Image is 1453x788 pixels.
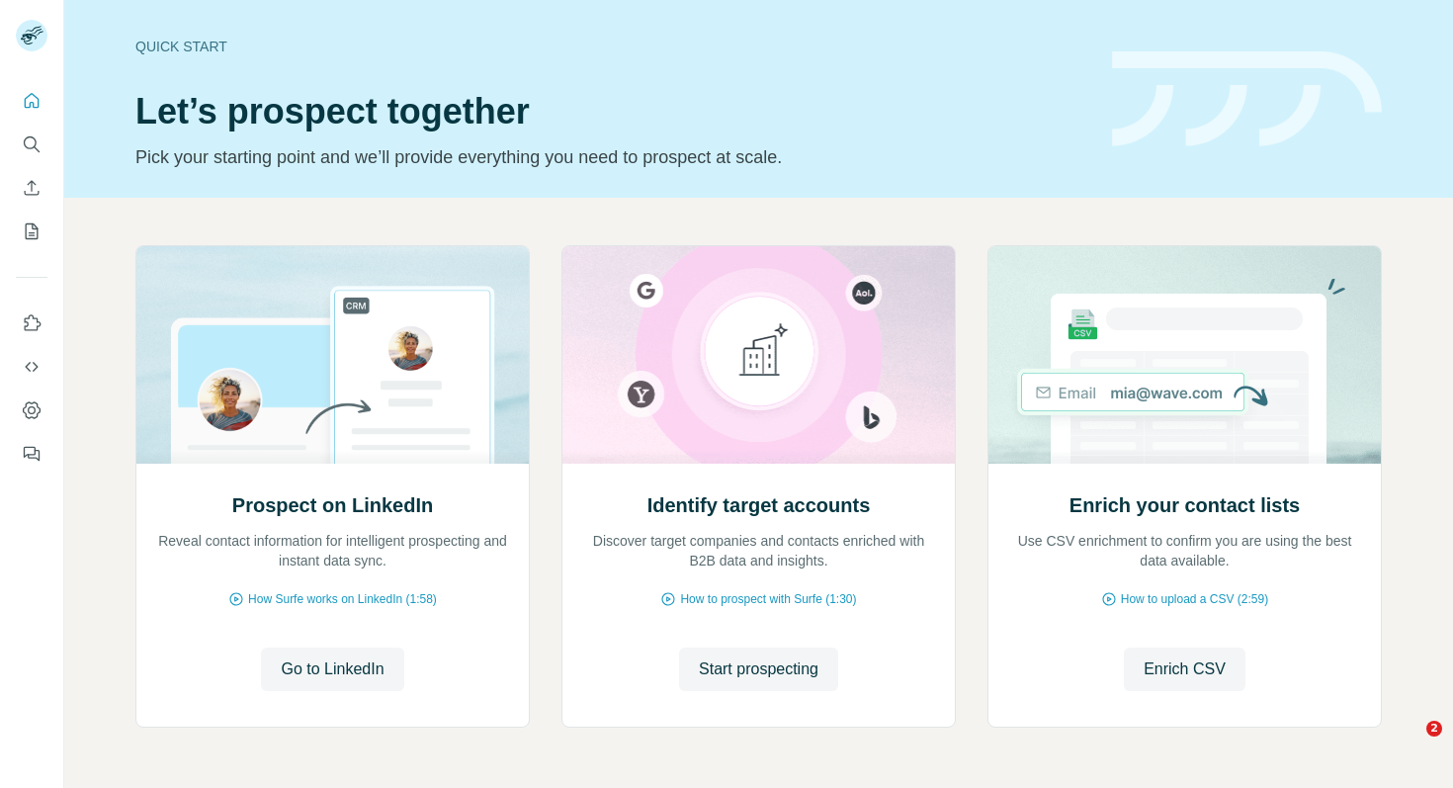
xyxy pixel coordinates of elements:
span: How to prospect with Surfe (1:30) [680,590,856,608]
button: Enrich CSV [1124,648,1245,691]
button: Dashboard [16,393,47,428]
button: Use Surfe on LinkedIn [16,306,47,341]
span: Start prospecting [699,657,818,681]
button: My lists [16,214,47,249]
img: Identify target accounts [561,246,956,464]
img: Enrich your contact lists [987,246,1382,464]
button: Enrich CSV [16,170,47,206]
span: How to upload a CSV (2:59) [1121,590,1268,608]
div: Quick start [135,37,1088,56]
p: Pick your starting point and we’ll provide everything you need to prospect at scale. [135,143,1088,171]
button: Search [16,127,47,162]
button: Use Surfe API [16,349,47,385]
p: Discover target companies and contacts enriched with B2B data and insights. [582,531,935,570]
button: Go to LinkedIn [261,648,403,691]
p: Use CSV enrichment to confirm you are using the best data available. [1008,531,1361,570]
img: Prospect on LinkedIn [135,246,530,464]
h2: Prospect on LinkedIn [232,491,433,519]
span: 2 [1426,721,1442,737]
span: How Surfe works on LinkedIn (1:58) [248,590,437,608]
h1: Let’s prospect together [135,92,1088,131]
span: Go to LinkedIn [281,657,384,681]
img: banner [1112,51,1382,147]
button: Quick start [16,83,47,119]
button: Start prospecting [679,648,838,691]
p: Reveal contact information for intelligent prospecting and instant data sync. [156,531,509,570]
button: Feedback [16,436,47,472]
span: Enrich CSV [1144,657,1226,681]
h2: Enrich your contact lists [1069,491,1300,519]
h2: Identify target accounts [647,491,871,519]
iframe: Intercom live chat [1386,721,1433,768]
